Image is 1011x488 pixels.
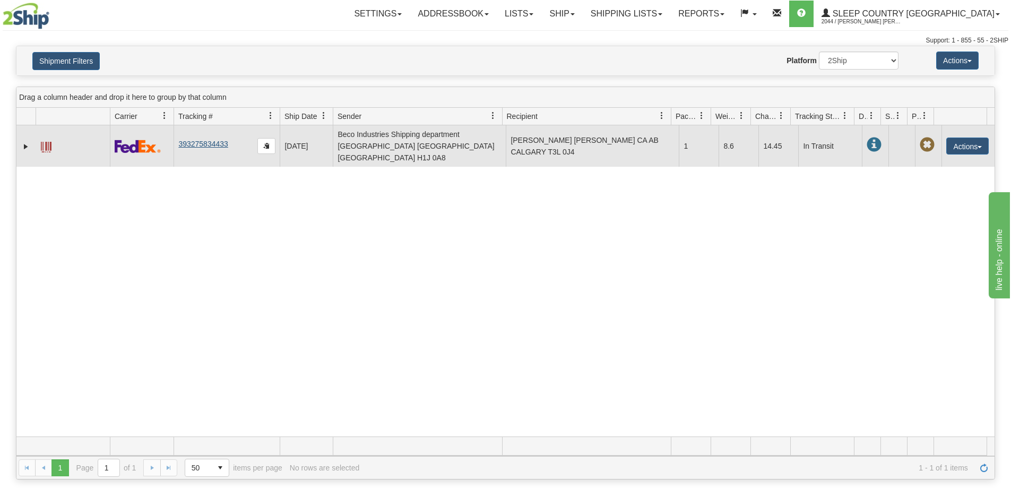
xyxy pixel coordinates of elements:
span: Delivery Status [859,111,868,122]
a: Shipment Issues filter column settings [889,107,907,125]
span: Weight [715,111,738,122]
div: grid grouping header [16,87,995,108]
div: Support: 1 - 855 - 55 - 2SHIP [3,36,1008,45]
td: In Transit [798,125,862,167]
iframe: chat widget [987,190,1010,298]
a: Tracking Status filter column settings [836,107,854,125]
span: Charge [755,111,777,122]
span: Sender [338,111,361,122]
span: Recipient [507,111,538,122]
a: Refresh [975,459,992,476]
img: 2 - FedEx Express® [115,140,161,153]
a: 393275834433 [178,140,228,148]
a: Lists [497,1,541,27]
a: Pickup Status filter column settings [915,107,934,125]
a: Sender filter column settings [484,107,502,125]
span: 2044 / [PERSON_NAME] [PERSON_NAME] [822,16,901,27]
a: Shipping lists [583,1,670,27]
span: Pickup Status [912,111,921,122]
span: Carrier [115,111,137,122]
td: 8.6 [719,125,758,167]
span: Page 1 [51,459,68,476]
a: Carrier filter column settings [155,107,174,125]
input: Page 1 [98,459,119,476]
a: Settings [346,1,410,27]
td: 1 [679,125,719,167]
span: Ship Date [284,111,317,122]
span: 1 - 1 of 1 items [367,464,968,472]
span: Pickup Not Assigned [920,138,935,152]
a: Delivery Status filter column settings [862,107,880,125]
button: Actions [936,52,979,70]
td: 14.45 [758,125,798,167]
button: Shipment Filters [32,52,100,70]
td: [PERSON_NAME] [PERSON_NAME] CA AB CALGARY T3L 0J4 [506,125,679,167]
span: Shipment Issues [885,111,894,122]
span: Packages [676,111,698,122]
img: logo2044.jpg [3,3,49,29]
span: select [212,459,229,476]
span: Tracking # [178,111,213,122]
span: Tracking Status [795,111,841,122]
td: [DATE] [280,125,333,167]
div: live help - online [8,6,98,19]
a: Recipient filter column settings [653,107,671,125]
span: In Transit [867,138,882,152]
div: No rows are selected [290,464,360,472]
label: Platform [787,55,817,66]
a: Ship [541,1,582,27]
span: items per page [185,459,282,477]
span: Sleep Country [GEOGRAPHIC_DATA] [830,9,995,18]
a: Charge filter column settings [772,107,790,125]
a: Packages filter column settings [693,107,711,125]
a: Tracking # filter column settings [262,107,280,125]
a: Reports [670,1,732,27]
button: Actions [946,138,989,155]
a: Label [41,137,51,154]
a: Weight filter column settings [732,107,750,125]
span: 50 [192,463,205,473]
a: Ship Date filter column settings [315,107,333,125]
a: Addressbook [410,1,497,27]
a: Sleep Country [GEOGRAPHIC_DATA] 2044 / [PERSON_NAME] [PERSON_NAME] [814,1,1008,27]
a: Expand [21,141,31,152]
button: Copy to clipboard [257,138,275,154]
span: Page of 1 [76,459,136,477]
span: Page sizes drop down [185,459,229,477]
td: Beco Industries Shipping department [GEOGRAPHIC_DATA] [GEOGRAPHIC_DATA] [GEOGRAPHIC_DATA] H1J 0A8 [333,125,506,167]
